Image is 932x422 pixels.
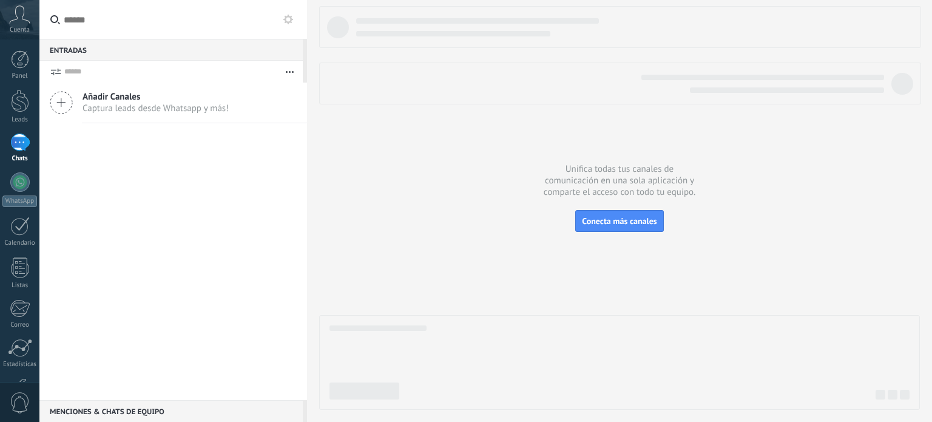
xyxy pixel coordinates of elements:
div: Calendario [2,239,38,247]
span: Añadir Canales [83,91,229,103]
span: Conecta más canales [582,216,657,226]
span: Captura leads desde Whatsapp y más! [83,103,229,114]
div: Entradas [39,39,303,61]
div: Leads [2,116,38,124]
span: Cuenta [10,26,30,34]
button: Conecta más canales [575,210,663,232]
div: WhatsApp [2,196,37,207]
div: Menciones & Chats de equipo [39,400,303,422]
div: Correo [2,321,38,329]
div: Chats [2,155,38,163]
div: Listas [2,282,38,290]
div: Estadísticas [2,361,38,369]
div: Panel [2,72,38,80]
